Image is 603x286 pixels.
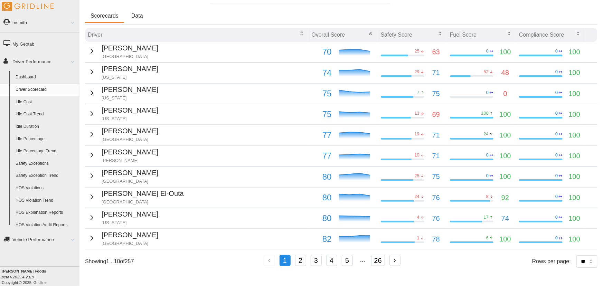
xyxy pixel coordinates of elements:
[12,145,79,158] a: Idle Percentage Trend
[311,255,322,266] button: 3
[569,47,580,57] p: 100
[501,192,509,203] p: 92
[88,230,158,247] button: [PERSON_NAME][GEOGRAPHIC_DATA]
[503,88,507,99] p: 0
[414,152,419,158] p: 10
[432,213,440,224] p: 76
[432,234,440,245] p: 78
[432,88,440,99] p: 75
[414,193,419,200] p: 24
[486,89,489,96] p: 0
[312,128,332,142] p: 77
[102,116,158,122] p: [US_STATE]
[432,171,440,182] p: 75
[91,13,119,19] span: Scorecards
[569,192,580,203] p: 100
[102,240,158,247] p: [GEOGRAPHIC_DATA]
[88,43,158,60] button: [PERSON_NAME][GEOGRAPHIC_DATA]
[432,130,440,141] p: 71
[280,255,291,266] button: 1
[499,171,511,182] p: 100
[88,126,158,143] button: [PERSON_NAME][GEOGRAPHIC_DATA]
[102,209,158,220] p: [PERSON_NAME]
[12,170,79,182] a: Safety Exception Trend
[484,214,489,220] p: 17
[414,69,419,75] p: 29
[499,130,511,141] p: 100
[569,213,580,224] p: 100
[569,109,580,120] p: 100
[555,152,558,158] p: 0
[12,194,79,207] a: HOS Violation Trend
[414,131,419,137] p: 19
[486,48,489,54] p: 0
[501,213,509,224] p: 74
[555,89,558,96] p: 0
[312,45,332,58] p: 70
[486,152,489,158] p: 0
[501,67,509,78] p: 48
[555,214,558,220] p: 0
[85,257,134,265] p: Showing 1 ... 10 of 257
[88,209,158,226] button: [PERSON_NAME][US_STATE]
[414,48,419,54] p: 25
[88,168,158,184] button: [PERSON_NAME][GEOGRAPHIC_DATA]
[312,87,332,100] p: 75
[2,275,34,279] i: beta v.2025.4.2019
[555,173,558,179] p: 0
[484,131,489,137] p: 24
[569,67,580,78] p: 100
[102,136,158,143] p: [GEOGRAPHIC_DATA]
[499,109,511,120] p: 100
[312,31,345,39] p: Overall Score
[295,255,306,266] button: 2
[569,88,580,99] p: 100
[486,173,489,179] p: 0
[417,214,420,220] p: 4
[12,96,79,108] a: Idle Cost
[12,108,79,121] a: Idle Cost Trend
[450,31,477,39] p: Fuel Score
[12,219,79,231] a: HOS Violation Audit Reports
[499,234,511,245] p: 100
[486,235,489,241] p: 6
[432,192,440,203] p: 76
[312,191,332,204] p: 80
[484,69,489,75] p: 52
[414,173,419,179] p: 25
[342,255,353,266] button: 5
[102,188,184,199] p: [PERSON_NAME] El-Outa
[532,257,571,265] p: Rows per page:
[102,126,158,136] p: [PERSON_NAME]
[569,130,580,141] p: 100
[432,109,440,120] p: 69
[102,64,158,74] p: [PERSON_NAME]
[2,269,46,273] b: [PERSON_NAME] Foods
[12,84,79,96] a: Driver Scorecard
[555,235,558,241] p: 0
[102,158,158,164] p: [PERSON_NAME]
[12,133,79,145] a: Idle Percentage
[2,268,79,285] div: Copyright © 2025, Gridline
[417,235,420,241] p: 1
[88,147,158,164] button: [PERSON_NAME][PERSON_NAME]
[102,84,158,95] p: [PERSON_NAME]
[555,193,558,200] p: 0
[12,207,79,219] a: HOS Explanation Reports
[432,47,440,57] p: 63
[486,193,489,200] p: 8
[102,220,158,226] p: [US_STATE]
[312,232,332,246] p: 82
[102,168,158,178] p: [PERSON_NAME]
[499,151,511,161] p: 100
[312,149,332,162] p: 77
[102,43,158,54] p: [PERSON_NAME]
[414,110,419,116] p: 13
[481,110,489,116] p: 100
[2,2,54,11] img: Gridline
[555,48,558,54] p: 0
[88,84,158,101] button: [PERSON_NAME][US_STATE]
[381,31,413,39] p: Safety Score
[555,69,558,75] p: 0
[88,105,158,122] button: [PERSON_NAME][US_STATE]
